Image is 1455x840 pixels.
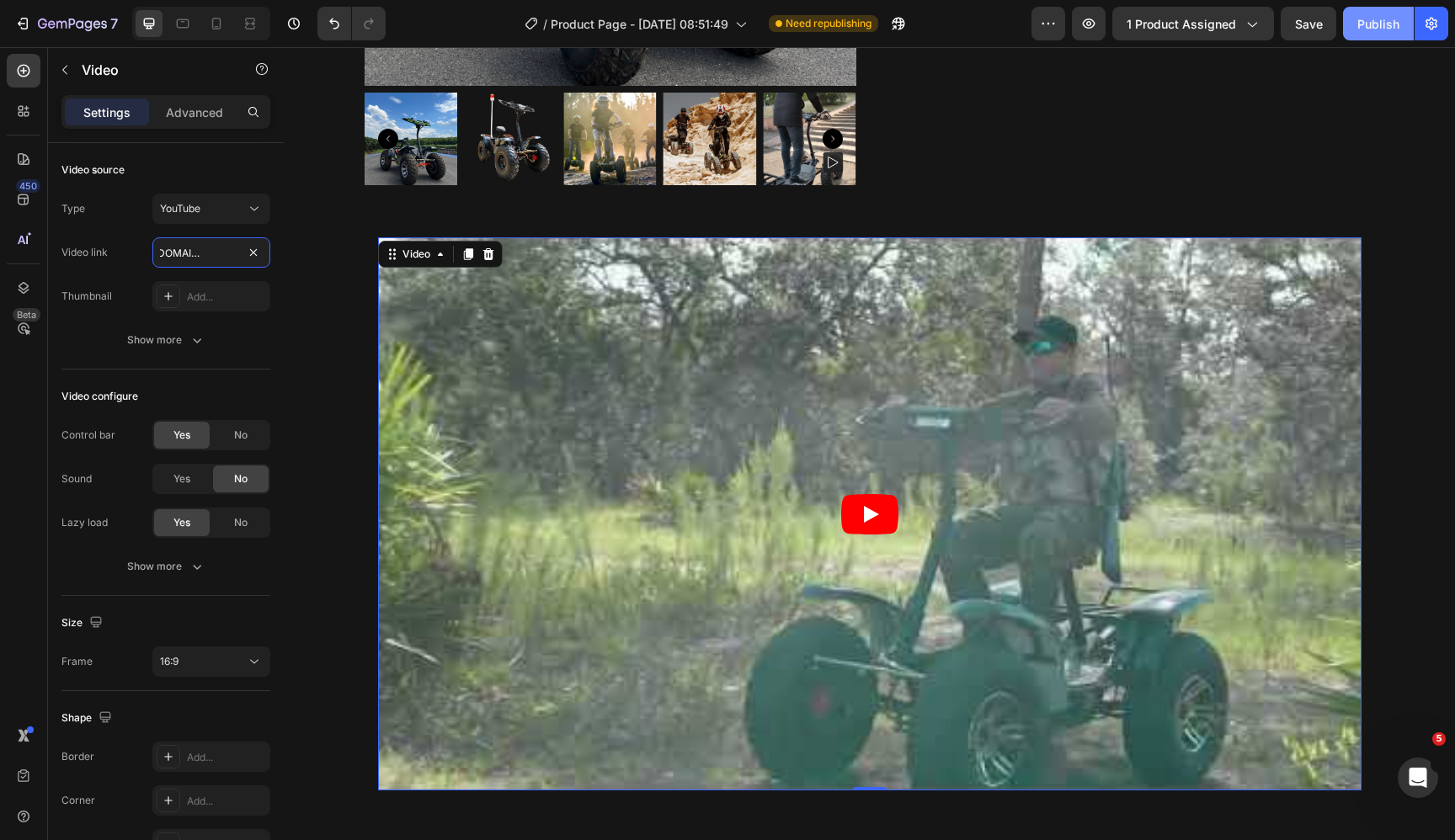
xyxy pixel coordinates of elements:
[82,60,225,80] p: Video
[187,290,266,305] div: Add...
[127,558,205,575] div: Show more
[61,325,270,355] button: Show more
[187,750,266,765] div: Add...
[1357,15,1399,33] div: Publish
[61,162,125,178] div: Video source
[317,7,386,40] div: Undo/Redo
[83,104,131,121] p: Settings
[61,389,138,404] div: Video configure
[61,515,108,530] div: Lazy load
[1281,7,1336,40] button: Save
[543,15,547,33] span: /
[61,612,106,635] div: Size
[187,794,266,809] div: Add...
[61,707,115,730] div: Shape
[61,749,94,764] div: Border
[557,447,615,487] button: Play
[61,793,95,808] div: Corner
[160,655,179,667] span: 16:9
[1112,7,1274,40] button: 1 product assigned
[61,201,85,216] div: Type
[173,471,190,486] span: Yes
[1127,15,1236,33] span: 1 product assigned
[786,16,871,31] span: Need republishing
[160,202,200,215] span: YouTube
[61,654,93,669] div: Frame
[16,179,40,193] div: 450
[1343,7,1414,40] button: Publish
[152,194,270,224] button: YouTube
[551,15,728,33] span: Product Page - [DATE] 08:51:49
[234,428,248,443] span: No
[61,551,270,582] button: Show more
[234,471,248,486] span: No
[61,471,92,486] div: Sound
[539,82,559,102] button: Carousel Next Arrow
[173,428,190,443] span: Yes
[284,47,1455,840] iframe: Design area
[110,13,118,34] p: 7
[1398,758,1438,798] iframe: Intercom live chat
[234,515,248,530] span: No
[173,515,190,530] span: Yes
[152,646,270,677] button: 16:9
[1432,732,1446,746] span: 5
[13,308,40,322] div: Beta
[127,332,205,348] div: Show more
[61,289,112,304] div: Thumbnail
[152,237,270,268] input: Insert video url here
[115,199,150,215] div: Video
[166,104,223,121] p: Advanced
[7,7,125,40] button: 7
[61,245,108,260] div: Video link
[1295,17,1323,31] span: Save
[61,428,115,443] div: Control bar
